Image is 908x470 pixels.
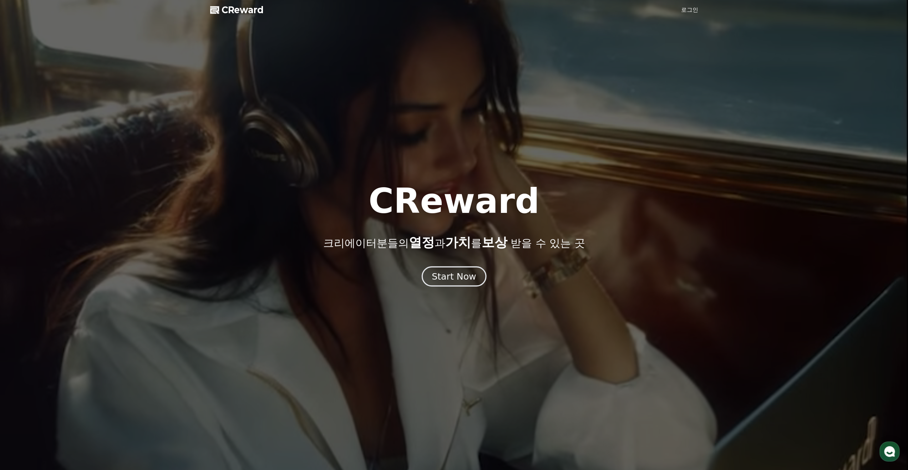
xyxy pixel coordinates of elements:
a: CReward [210,4,264,16]
a: 설정 [92,226,137,244]
span: CReward [222,4,264,16]
h1: CReward [369,184,539,218]
span: 홈 [22,237,27,242]
div: Start Now [432,270,476,282]
a: 대화 [47,226,92,244]
a: 홈 [2,226,47,244]
span: 대화 [65,237,74,243]
a: Start Now [423,274,485,281]
span: 보상 [481,235,507,250]
span: 가치 [445,235,471,250]
a: 로그인 [681,6,698,14]
p: 크리에이터분들의 과 를 받을 수 있는 곳 [323,235,585,250]
span: 설정 [110,237,119,242]
span: 열정 [409,235,434,250]
button: Start Now [422,266,486,287]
